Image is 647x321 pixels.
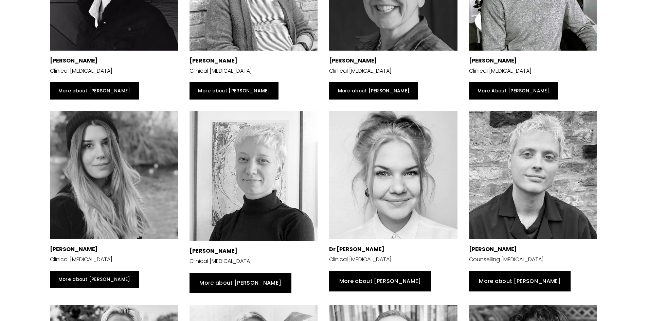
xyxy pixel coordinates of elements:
p: [PERSON_NAME] [190,56,318,66]
p: Clinical [MEDICAL_DATA] [50,66,178,76]
a: More about [PERSON_NAME] [329,271,431,291]
p: [PERSON_NAME] [50,245,178,254]
a: More about [PERSON_NAME] [329,82,418,99]
p: Clinical [MEDICAL_DATA] [329,255,457,265]
a: More about [PERSON_NAME] [190,82,278,99]
p: Clinical [MEDICAL_DATA] [50,255,178,265]
p: Clinical [MEDICAL_DATA] [329,66,457,76]
p: Clinical [MEDICAL_DATA] [469,66,597,76]
a: More about [PERSON_NAME] [50,82,139,99]
a: More About [PERSON_NAME] [469,82,558,99]
p: Clinical [MEDICAL_DATA] [190,66,318,76]
p: Dr [PERSON_NAME] [329,245,457,254]
p: [PERSON_NAME] [50,56,178,66]
p: [PERSON_NAME] [469,245,597,254]
p: [PERSON_NAME] [469,56,597,66]
p: Counselling [MEDICAL_DATA] [469,255,597,265]
p: [PERSON_NAME] [329,56,457,66]
a: More about [PERSON_NAME] [50,271,139,288]
p: Clinical [MEDICAL_DATA] [190,256,318,266]
a: More about [PERSON_NAME] [190,273,291,293]
p: [PERSON_NAME] [190,246,318,256]
a: More about [PERSON_NAME] [469,271,571,291]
